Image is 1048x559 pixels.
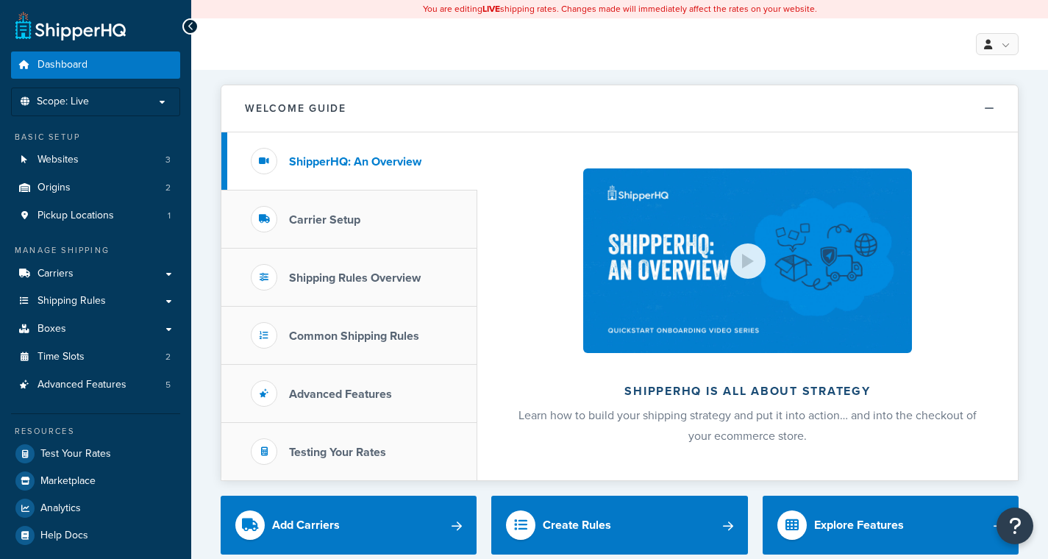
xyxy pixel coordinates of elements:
a: Time Slots2 [11,343,180,371]
span: Help Docs [40,530,88,542]
a: Advanced Features5 [11,371,180,399]
div: Basic Setup [11,131,180,143]
a: Websites3 [11,146,180,174]
span: Boxes [38,323,66,335]
div: Create Rules [543,515,611,535]
a: Dashboard [11,51,180,79]
span: Marketplace [40,475,96,488]
span: Websites [38,154,79,166]
a: Test Your Rates [11,441,180,467]
span: Carriers [38,268,74,280]
span: Advanced Features [38,379,126,391]
img: ShipperHQ is all about strategy [583,168,911,353]
span: 2 [165,351,171,363]
button: Open Resource Center [997,508,1033,544]
a: Pickup Locations1 [11,202,180,229]
li: Advanced Features [11,371,180,399]
a: Marketplace [11,468,180,494]
span: Test Your Rates [40,448,111,460]
h3: ShipperHQ: An Overview [289,155,421,168]
div: Manage Shipping [11,244,180,257]
span: 2 [165,182,171,194]
a: Origins2 [11,174,180,202]
span: Origins [38,182,71,194]
h2: ShipperHQ is all about strategy [516,385,979,398]
a: Explore Features [763,496,1019,555]
span: Analytics [40,502,81,515]
span: Dashboard [38,59,88,71]
div: Add Carriers [272,515,340,535]
h3: Common Shipping Rules [289,330,419,343]
span: 3 [165,154,171,166]
span: 1 [168,210,171,222]
span: Learn how to build your shipping strategy and put it into action… and into the checkout of your e... [518,407,977,444]
span: 5 [165,379,171,391]
span: Pickup Locations [38,210,114,222]
span: Scope: Live [37,96,89,108]
a: Boxes [11,316,180,343]
a: Shipping Rules [11,288,180,315]
a: Carriers [11,260,180,288]
h2: Welcome Guide [245,103,346,114]
li: Pickup Locations [11,202,180,229]
h3: Testing Your Rates [289,446,386,459]
span: Shipping Rules [38,295,106,307]
div: Resources [11,425,180,438]
h3: Advanced Features [289,388,392,401]
span: Time Slots [38,351,85,363]
li: Websites [11,146,180,174]
button: Welcome Guide [221,85,1018,132]
h3: Shipping Rules Overview [289,271,421,285]
div: Explore Features [814,515,904,535]
h3: Carrier Setup [289,213,360,227]
a: Help Docs [11,522,180,549]
li: Time Slots [11,343,180,371]
b: LIVE [482,2,500,15]
a: Analytics [11,495,180,521]
a: Add Carriers [221,496,477,555]
a: Create Rules [491,496,747,555]
li: Origins [11,174,180,202]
